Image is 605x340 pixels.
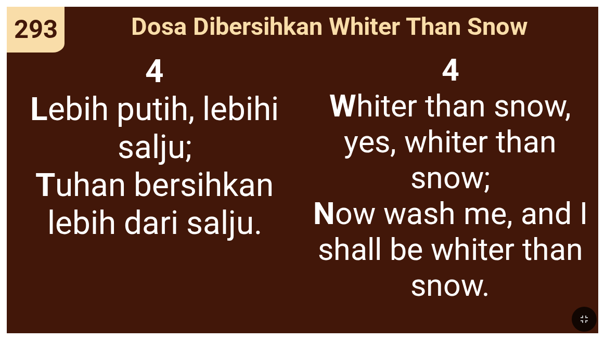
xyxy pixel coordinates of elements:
[329,88,356,124] b: W
[14,15,58,44] span: 293
[14,52,295,242] span: ebih putih, lebihi salju; uhan bersihkan lebih dari salju.
[145,52,164,90] b: 4
[313,195,335,231] b: N
[310,52,591,303] span: hiter than snow, yes, whiter than snow; ow wash me, and I shall be whiter than snow.
[131,12,528,41] span: Dosa Dibersihkan Whiter Than Snow
[442,52,459,88] b: 4
[35,166,55,204] b: T
[30,90,48,128] b: L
